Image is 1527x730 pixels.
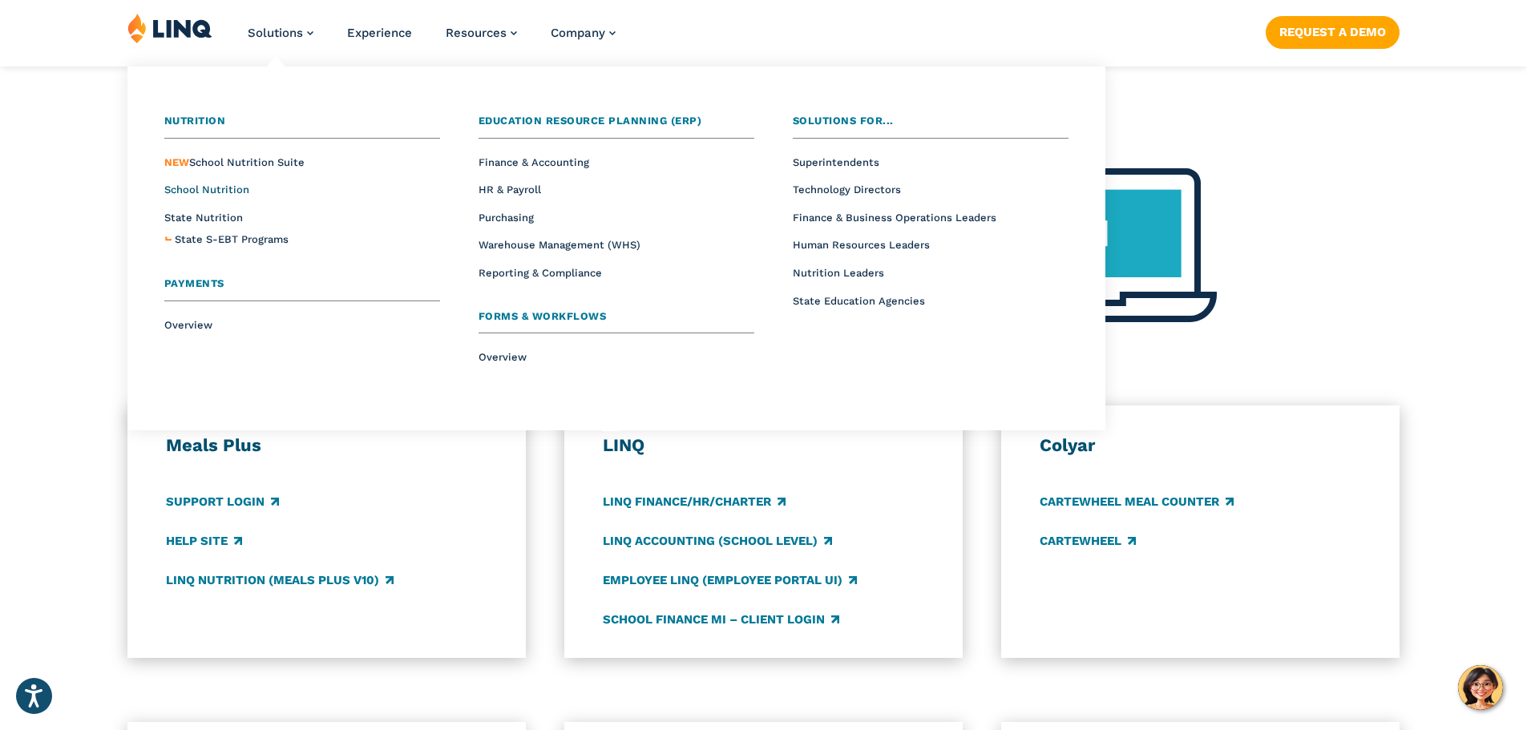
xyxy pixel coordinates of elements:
a: Help Site [166,532,242,550]
a: LINQ Nutrition (Meals Plus v10) [166,571,394,589]
a: Finance & Accounting [479,156,589,168]
span: Company [551,26,605,40]
a: HR & Payroll [479,184,541,196]
span: Resources [446,26,507,40]
a: LINQ Accounting (school level) [603,532,832,550]
a: Purchasing [479,212,534,224]
a: Nutrition Leaders [793,267,884,279]
a: Overview [479,351,527,363]
a: School Finance MI – Client Login [603,611,839,628]
a: Finance & Business Operations Leaders [793,212,996,224]
span: Education Resource Planning (ERP) [479,115,702,127]
a: Experience [347,26,412,40]
h3: Colyar [1040,434,1362,457]
a: Overview [164,319,212,331]
a: CARTEWHEEL [1040,532,1136,550]
a: Reporting & Compliance [479,267,602,279]
a: State Education Agencies [793,295,925,307]
span: Solutions for... [793,115,894,127]
a: NEWSchool Nutrition Suite [164,156,305,168]
span: NEW [164,156,189,168]
a: LINQ Finance/HR/Charter [603,493,786,510]
a: Nutrition [164,113,440,139]
h3: LINQ [603,434,925,457]
h3: Meals Plus [166,434,488,457]
a: Solutions [248,26,313,40]
span: Nutrition [164,115,226,127]
a: Forms & Workflows [479,309,754,334]
a: Education Resource Planning (ERP) [479,113,754,139]
img: LINQ | K‑12 Software [127,13,212,43]
a: School Nutrition [164,184,249,196]
button: Hello, have a question? Let’s chat. [1458,665,1503,710]
a: Resources [446,26,517,40]
span: Forms & Workflows [479,310,607,322]
a: Payments [164,276,440,301]
a: Company [551,26,616,40]
span: School Nutrition Suite [164,156,305,168]
a: Human Resources Leaders [793,239,930,251]
span: Solutions [248,26,303,40]
nav: Button Navigation [1266,13,1400,48]
span: Payments [164,277,224,289]
a: Warehouse Management (WHS) [479,239,640,251]
a: Solutions for... [793,113,1068,139]
span: State S-EBT Programs [175,233,289,245]
a: Employee LINQ (Employee Portal UI) [603,571,857,589]
a: Request a Demo [1266,16,1400,48]
a: State Nutrition [164,212,243,224]
a: Support Login [166,493,279,510]
a: CARTEWHEEL Meal Counter [1040,493,1234,510]
a: State S-EBT Programs [175,232,289,248]
a: Superintendents [793,156,879,168]
nav: Primary Navigation [248,13,616,66]
a: Technology Directors [793,184,901,196]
